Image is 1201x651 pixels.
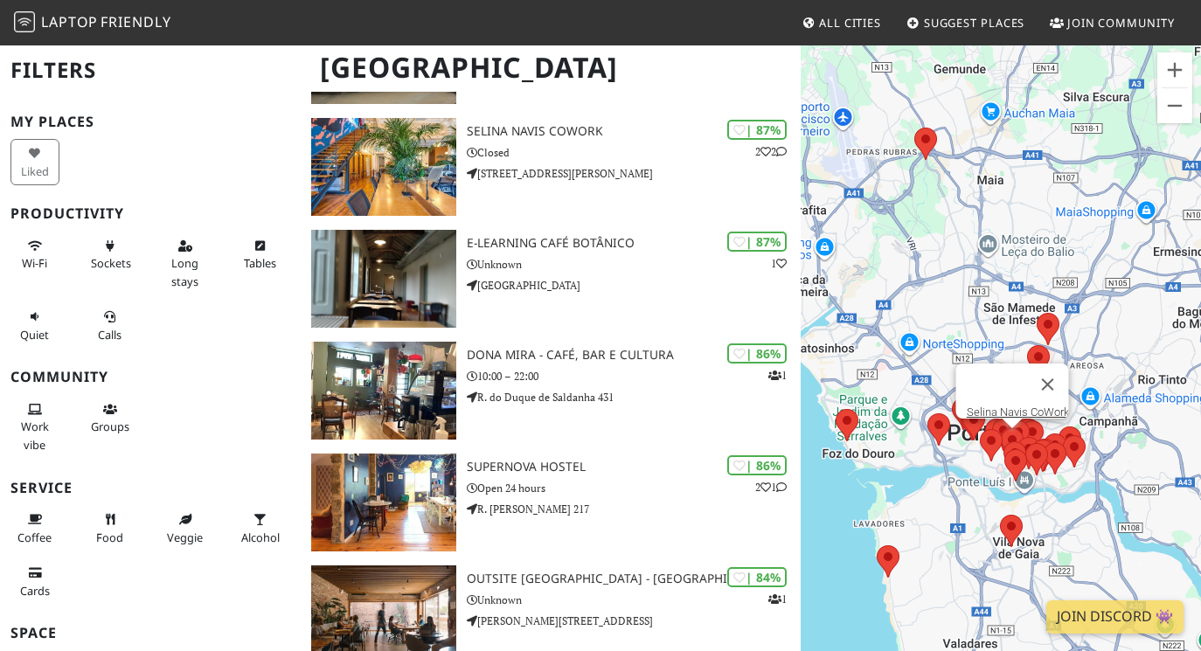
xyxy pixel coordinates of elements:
div: | 87% [727,120,787,140]
span: Video/audio calls [98,327,121,343]
a: LaptopFriendly LaptopFriendly [14,8,171,38]
button: Sockets [86,232,135,278]
img: E-learning Café Botânico [311,230,457,328]
a: Selina Navis CoWork | 87% 22 Selina Navis CoWork Closed [STREET_ADDRESS][PERSON_NAME] [301,118,802,216]
h3: Productivity [10,205,290,222]
p: R. [PERSON_NAME] 217 [467,501,801,517]
span: Laptop [41,12,98,31]
p: 2 2 [755,143,787,160]
button: Food [86,505,135,551]
h3: Space [10,625,290,641]
span: Veggie [167,530,203,545]
p: 1 [768,367,787,384]
img: Supernova Hostel [311,454,457,551]
p: 10:00 – 22:00 [467,368,801,384]
button: Cards [10,558,59,605]
h3: Dona Mira - Café, Bar e Cultura [467,348,801,363]
a: E-learning Café Botânico | 87% 1 E-learning Café Botânico Unknown [GEOGRAPHIC_DATA] [301,230,802,328]
span: Work-friendly tables [244,255,276,271]
p: R. do Duque de Saldanha 431 [467,389,801,405]
span: Quiet [20,327,49,343]
button: Zoom out [1157,88,1192,123]
button: Close [1027,364,1069,405]
span: Stable Wi-Fi [22,255,47,271]
button: Long stays [161,232,210,295]
p: 1 [771,255,787,272]
span: Coffee [17,530,52,545]
span: Join Community [1067,15,1175,31]
p: [GEOGRAPHIC_DATA] [467,277,801,294]
img: LaptopFriendly [14,11,35,32]
p: [PERSON_NAME][STREET_ADDRESS] [467,613,801,629]
h3: Selina Navis CoWork [467,124,801,139]
h3: Supernova Hostel [467,460,801,474]
a: Join Discord 👾 [1046,600,1184,634]
a: Dona Mira - Café, Bar e Cultura | 86% 1 Dona Mira - Café, Bar e Cultura 10:00 – 22:00 R. do Duque... [301,342,802,440]
span: People working [21,419,49,452]
span: Friendly [101,12,170,31]
h1: [GEOGRAPHIC_DATA] [306,44,798,92]
button: Veggie [161,505,210,551]
div: | 86% [727,343,787,364]
h3: Community [10,369,290,385]
h3: My Places [10,114,290,130]
p: Open 24 hours [467,480,801,496]
span: All Cities [819,15,881,31]
p: 2 1 [755,479,787,495]
img: Dona Mira - Café, Bar e Cultura [311,342,457,440]
a: Supernova Hostel | 86% 21 Supernova Hostel Open 24 hours R. [PERSON_NAME] 217 [301,454,802,551]
span: Power sockets [91,255,131,271]
a: Suggest Places [899,7,1032,38]
button: Groups [86,395,135,441]
div: | 87% [727,232,787,252]
a: All Cities [795,7,888,38]
button: Work vibe [10,395,59,459]
button: Zoom in [1157,52,1192,87]
a: Selina Navis CoWork [967,405,1069,419]
span: Suggest Places [924,15,1025,31]
div: | 86% [727,455,787,475]
a: Join Community [1043,7,1182,38]
h3: Outsite [GEOGRAPHIC_DATA] - [GEOGRAPHIC_DATA] [467,571,801,586]
p: Closed [467,144,801,161]
h2: Filters [10,44,290,97]
span: Long stays [171,255,198,288]
span: Group tables [91,419,129,434]
button: Tables [236,232,285,278]
h3: E-learning Café Botânico [467,236,801,251]
button: Coffee [10,505,59,551]
button: Alcohol [236,505,285,551]
h3: Service [10,480,290,496]
p: 1 [768,591,787,607]
span: Food [96,530,123,545]
button: Calls [86,302,135,349]
span: Credit cards [20,583,50,599]
button: Wi-Fi [10,232,59,278]
button: Quiet [10,302,59,349]
div: | 84% [727,567,787,587]
p: Unknown [467,256,801,273]
img: Selina Navis CoWork [311,118,457,216]
p: [STREET_ADDRESS][PERSON_NAME] [467,165,801,182]
span: Alcohol [241,530,280,545]
p: Unknown [467,592,801,608]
